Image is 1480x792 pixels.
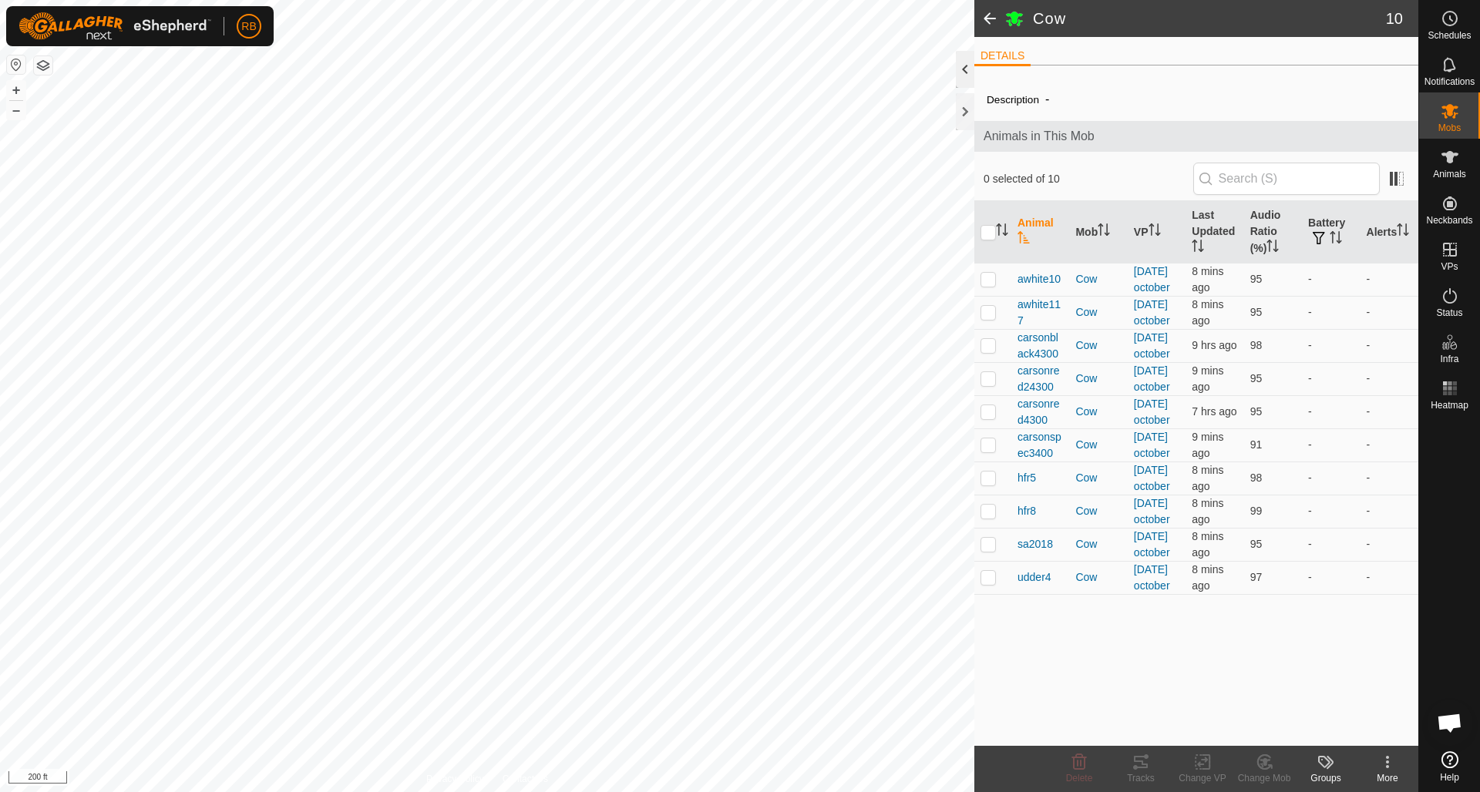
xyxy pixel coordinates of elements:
[1361,296,1418,329] td: -
[18,12,211,40] img: Gallagher Logo
[1330,233,1342,246] p-sorticon: Activate to sort
[1033,9,1386,28] h2: Cow
[1431,401,1468,410] span: Heatmap
[1302,428,1360,461] td: -
[1438,123,1461,133] span: Mobs
[1250,405,1263,418] span: 95
[1192,497,1223,525] span: 6 Oct 2025, 5:02 am
[1361,329,1418,362] td: -
[1134,563,1170,592] a: [DATE] october
[1134,431,1170,459] a: [DATE] october
[1128,201,1186,263] th: VP
[1075,271,1121,287] div: Cow
[1361,561,1418,594] td: -
[1134,464,1170,492] a: [DATE] october
[1302,329,1360,362] td: -
[1302,495,1360,528] td: -
[1428,31,1471,40] span: Schedules
[1302,263,1360,296] td: -
[984,171,1193,187] span: 0 selected of 10
[1440,773,1459,782] span: Help
[996,226,1008,238] p-sorticon: Activate to sort
[1426,216,1472,225] span: Neckbands
[1192,298,1223,327] span: 6 Oct 2025, 5:02 am
[1075,404,1121,420] div: Cow
[1361,428,1418,461] td: -
[974,48,1031,66] li: DETAILS
[1192,464,1223,492] span: 6 Oct 2025, 5:02 am
[1075,304,1121,320] div: Cow
[1134,364,1170,393] a: [DATE] october
[1017,470,1036,486] span: hfr5
[1017,271,1061,287] span: awhite10
[1186,201,1243,263] th: Last Updated
[1192,431,1223,459] span: 6 Oct 2025, 5:01 am
[1134,530,1170,559] a: [DATE] october
[1075,470,1121,486] div: Cow
[1017,429,1063,461] span: carsonspec3400
[1193,163,1380,195] input: Search (S)
[1302,362,1360,395] td: -
[1134,497,1170,525] a: [DATE] october
[426,772,484,786] a: Privacy Policy
[1017,569,1051,586] span: udder4
[1302,528,1360,561] td: -
[1134,265,1170,294] a: [DATE] october
[1075,371,1121,387] div: Cow
[1192,339,1236,351] span: 5 Oct 2025, 7:31 pm
[1361,395,1418,428] td: -
[1302,395,1360,428] td: -
[1250,372,1263,384] span: 95
[1361,495,1418,528] td: -
[1361,263,1418,296] td: -
[1433,169,1466,179] span: Animals
[1440,354,1458,364] span: Infra
[1172,771,1233,785] div: Change VP
[1075,536,1121,552] div: Cow
[1011,201,1069,263] th: Animal
[1250,538,1263,550] span: 95
[1302,201,1360,263] th: Battery
[1149,226,1161,238] p-sorticon: Activate to sort
[241,18,256,35] span: RB
[1250,438,1263,451] span: 91
[1075,437,1121,453] div: Cow
[1075,503,1121,519] div: Cow
[1075,337,1121,354] div: Cow
[1427,700,1473,746] div: Open chat
[1017,536,1053,552] span: sa2018
[1017,233,1030,246] p-sorticon: Activate to sort
[1017,363,1063,395] span: carsonred24300
[1250,273,1263,285] span: 95
[1357,771,1418,785] div: More
[1441,262,1458,271] span: VPs
[1069,201,1127,263] th: Mob
[1192,265,1223,294] span: 6 Oct 2025, 5:02 am
[1397,226,1409,238] p-sorticon: Activate to sort
[1386,7,1403,30] span: 10
[1017,297,1063,329] span: awhite117
[7,55,25,74] button: Reset Map
[7,101,25,119] button: –
[1250,306,1263,318] span: 95
[1244,201,1302,263] th: Audio Ratio (%)
[1250,339,1263,351] span: 98
[1233,771,1295,785] div: Change Mob
[1424,77,1475,86] span: Notifications
[34,56,52,75] button: Map Layers
[1098,226,1110,238] p-sorticon: Activate to sort
[7,81,25,99] button: +
[1134,298,1170,327] a: [DATE] october
[1302,461,1360,495] td: -
[1266,242,1279,254] p-sorticon: Activate to sort
[1066,773,1093,784] span: Delete
[1250,571,1263,583] span: 97
[1134,331,1170,360] a: [DATE] october
[1302,296,1360,329] td: -
[1134,398,1170,426] a: [DATE] october
[1436,308,1462,317] span: Status
[1017,396,1063,428] span: carsonred4300
[1295,771,1357,785] div: Groups
[1192,405,1236,418] span: 5 Oct 2025, 9:31 pm
[1192,242,1204,254] p-sorticon: Activate to sort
